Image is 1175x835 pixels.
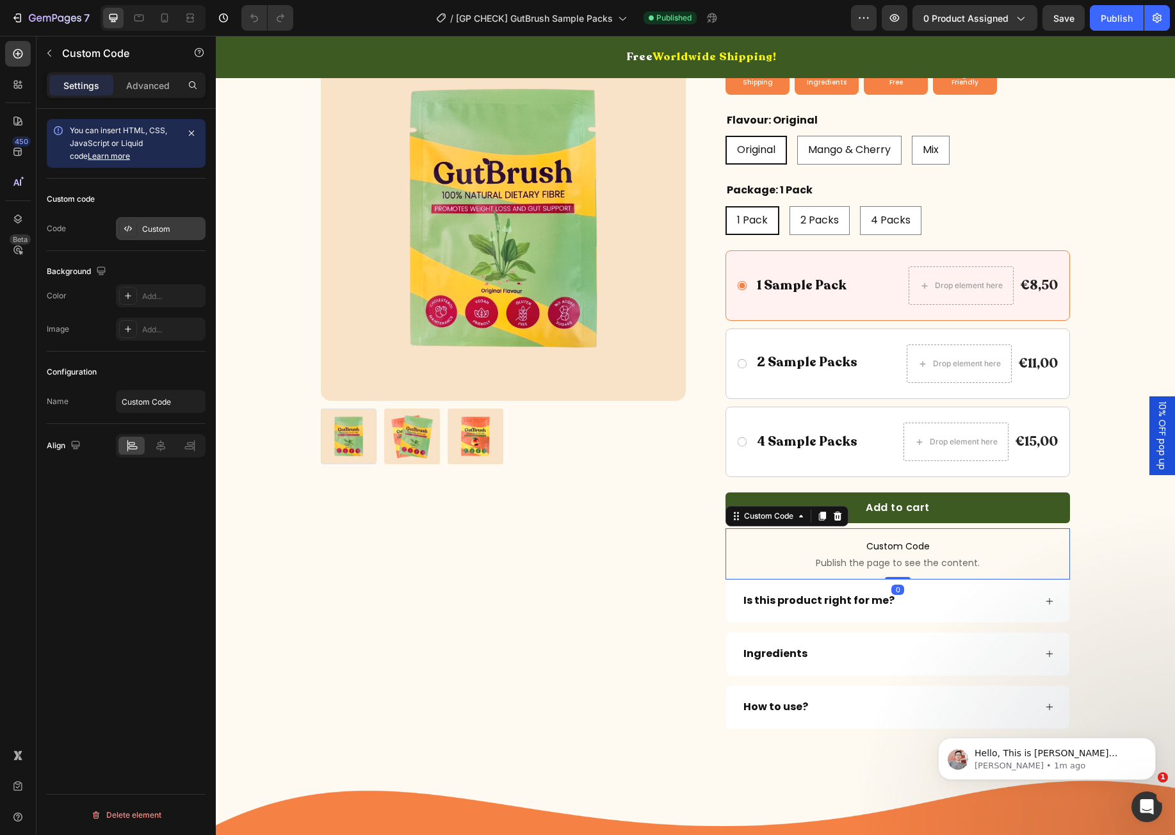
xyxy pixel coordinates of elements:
div: €11,00 [801,318,843,337]
span: Hello, This is [PERSON_NAME] joining the conversation with [PERSON_NAME] for your support since h... [56,37,217,200]
p: 100% Natural Ingredients [580,35,642,51]
span: 4 Packs [655,177,695,191]
span: [GP CHECK] GutBrush Sample Packs [456,12,613,25]
div: Delete element [91,807,161,823]
p: Free Worldwide Shipping [511,35,572,51]
div: Publish [1101,12,1133,25]
span: Worldwide Shipping! [437,13,561,28]
div: Image [47,323,69,335]
iframe: Intercom live chat [1131,791,1162,822]
span: Free [411,13,437,28]
div: Drop element here [719,245,787,255]
p: How to use? [528,662,592,681]
div: Add... [142,324,202,336]
div: Custom Code [526,474,580,486]
p: Settings [63,79,99,92]
div: Custom [142,223,202,235]
div: Undo/Redo [241,5,293,31]
span: You can insert HTML, CSS, JavaScript or Liquid code [70,126,167,161]
span: Mango & Cherry [592,106,675,121]
p: Message from Harry, sent 1m ago [56,49,221,61]
span: Publish the page to see the content. [510,521,854,533]
p: Free [649,43,711,51]
span: Mix [707,106,723,121]
span: Published [656,12,692,24]
button: Add to cart [510,457,854,487]
div: Configuration [47,366,97,378]
button: 7 [5,5,95,31]
p: 4 Sample Packs [541,398,642,414]
div: Background [47,263,109,280]
button: 0 product assigned [912,5,1037,31]
legend: Package: 1 Pack [510,144,598,165]
div: Beta [10,234,31,245]
button: Delete element [47,805,206,825]
div: Align [47,437,83,455]
div: 450 [12,136,31,147]
span: Custom Code [510,503,854,518]
p: 1 Sample Pack [541,241,631,258]
div: €15,00 [798,396,843,416]
p: Custom Code [62,45,171,61]
iframe: Intercom notifications message [919,711,1175,800]
button: Publish [1090,5,1144,31]
div: Drop element here [717,323,785,333]
div: Add to cart [650,464,714,480]
span: Save [1053,13,1074,24]
span: 1 [1158,772,1168,782]
span: 1 Pack [521,177,552,191]
p: 7 [84,10,90,26]
span: / [450,12,453,25]
span: 2 Packs [585,177,623,191]
div: Code [47,223,66,234]
div: Name [47,396,69,407]
div: Drop element here [714,401,782,411]
p: 2 Sample Packs [541,318,642,335]
span: 0 product assigned [923,12,1009,25]
a: Learn more [88,151,130,161]
p: Ingredients [528,609,592,628]
div: €8,50 [803,240,843,259]
button: Save [1042,5,1085,31]
span: 10% OFF pop up [940,366,953,434]
div: 0 [676,549,688,559]
div: Color [47,290,67,302]
div: Custom code [47,193,95,205]
span: Is this product right for me? [528,557,679,572]
p: Friendly [718,43,780,51]
span: Original [521,106,560,121]
p: Advanced [126,79,170,92]
legend: Flavour: Original [510,74,603,95]
iframe: Design area [216,36,1175,835]
div: Add... [142,291,202,302]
